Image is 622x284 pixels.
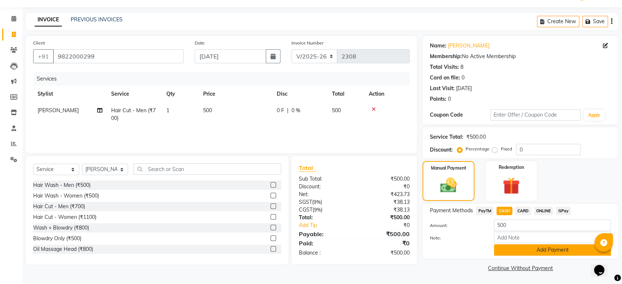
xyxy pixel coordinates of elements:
[556,207,571,215] span: GPay
[435,176,462,195] img: _cash.svg
[490,109,581,121] input: Enter Offer / Coupon Code
[162,86,199,102] th: Qty
[38,107,79,114] span: [PERSON_NAME]
[430,53,462,60] div: Membership:
[430,74,460,82] div: Card on file:
[293,191,354,198] div: Net:
[537,16,579,27] button: Create New
[448,95,451,103] div: 0
[430,146,453,154] div: Discount:
[33,213,96,221] div: Hair Cut - Women (₹1100)
[287,107,289,114] span: |
[299,206,312,213] span: CGST
[354,214,416,221] div: ₹500.00
[299,164,316,172] span: Total
[466,146,489,152] label: Percentage
[354,175,416,183] div: ₹500.00
[33,203,85,210] div: Hair Cut - Men (₹700)
[431,165,466,171] label: Manual Payment
[430,42,446,50] div: Name:
[476,207,494,215] span: PayTM
[494,220,611,231] input: Amount
[71,16,123,23] a: PREVIOUS INVOICES
[53,49,184,63] input: Search by Name/Mobile/Email/Code
[354,198,416,206] div: ₹38.13
[293,230,354,238] div: Payable:
[293,175,354,183] div: Sub Total:
[584,110,605,121] button: Apply
[195,40,205,46] label: Date
[430,111,490,119] div: Coupon Code
[293,183,354,191] div: Discount:
[591,255,615,277] iframe: chat widget
[354,191,416,198] div: ₹423.73
[166,107,169,114] span: 1
[354,239,416,248] div: ₹0
[364,221,415,229] div: ₹0
[293,221,364,229] a: Add Tip
[496,207,512,215] span: CASH
[424,222,488,229] label: Amount:
[448,42,489,50] a: [PERSON_NAME]
[430,63,459,71] div: Total Visits:
[33,86,107,102] th: Stylist
[424,235,488,241] label: Note:
[33,235,81,242] div: Blowdry Only (₹500)
[466,133,485,141] div: ₹500.00
[430,207,473,214] span: Payment Methods
[277,107,284,114] span: 0 F
[430,133,463,141] div: Service Total:
[430,95,446,103] div: Points:
[456,85,472,92] div: [DATE]
[293,249,354,257] div: Balance :
[203,107,212,114] span: 500
[582,16,608,27] button: Save
[515,207,531,215] span: CARD
[293,214,354,221] div: Total:
[364,86,410,102] th: Action
[430,53,611,60] div: No Active Membership
[272,86,328,102] th: Disc
[501,146,512,152] label: Fixed
[314,199,321,205] span: 9%
[33,181,91,189] div: Hair Wash - Men (₹500)
[35,13,62,26] a: INVOICE
[33,224,89,232] div: Wash + Blowdry (₹800)
[134,163,281,175] input: Search or Scan
[462,74,464,82] div: 0
[430,85,455,92] div: Last Visit:
[33,192,99,200] div: Hair Wash - Women (₹500)
[293,239,354,248] div: Paid:
[199,86,272,102] th: Price
[291,107,300,114] span: 0 %
[34,72,415,86] div: Services
[424,265,617,272] a: Continue Without Payment
[497,175,525,196] img: _gift.svg
[33,49,54,63] button: +91
[33,40,45,46] label: Client
[354,206,416,214] div: ₹38.13
[354,183,416,191] div: ₹0
[111,107,156,121] span: Hair Cut - Men (₹700)
[332,107,341,114] span: 500
[354,230,416,238] div: ₹500.00
[534,207,553,215] span: ONLINE
[354,249,416,257] div: ₹500.00
[494,232,611,243] input: Add Note
[299,199,312,205] span: SGST
[293,206,354,214] div: ( )
[293,198,354,206] div: ( )
[33,245,93,253] div: Oil Massage Head (₹800)
[107,86,162,102] th: Service
[460,63,463,71] div: 8
[498,164,524,171] label: Redemption
[314,207,321,213] span: 9%
[494,244,611,256] button: Add Payment
[328,86,364,102] th: Total
[291,40,324,46] label: Invoice Number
